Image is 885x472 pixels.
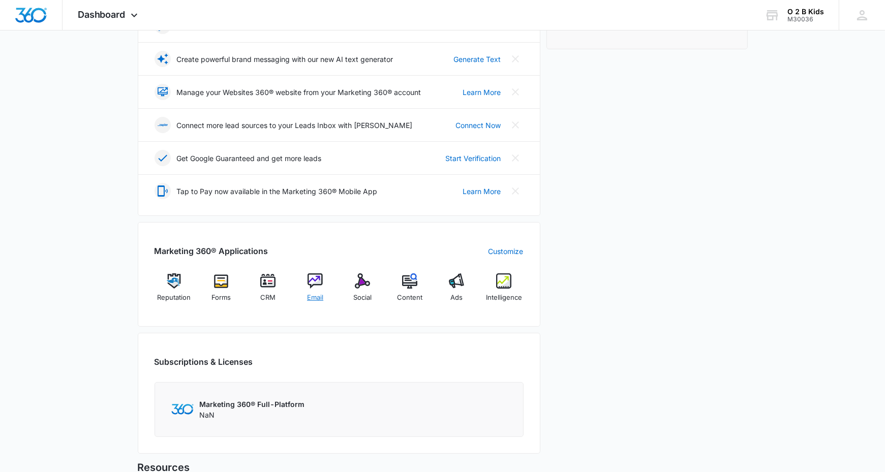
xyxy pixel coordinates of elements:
p: Marketing 360® Full-Platform [200,399,305,410]
a: Start Verification [446,153,501,164]
h2: Marketing 360® Applications [155,245,268,257]
span: Forms [211,293,231,303]
p: Get Google Guaranteed and get more leads [177,153,322,164]
button: Close [507,117,524,133]
img: Marketing 360 Logo [171,404,194,415]
span: Ads [450,293,463,303]
p: Tap to Pay now available in the Marketing 360® Mobile App [177,186,378,197]
a: Generate Text [454,54,501,65]
a: Connect Now [456,120,501,131]
div: NaN [200,399,305,420]
span: Email [307,293,323,303]
a: Customize [489,246,524,257]
a: Learn More [463,186,501,197]
span: Intelligence [486,293,522,303]
button: Close [507,150,524,166]
button: Close [507,84,524,100]
a: Forms [201,273,240,310]
button: Close [507,183,524,199]
a: Ads [437,273,476,310]
div: account id [787,16,824,23]
span: Content [397,293,422,303]
button: Close [507,51,524,67]
p: Create powerful brand messaging with our new AI text generator [177,54,393,65]
a: Reputation [155,273,194,310]
a: Social [343,273,382,310]
p: Connect more lead sources to your Leads Inbox with [PERSON_NAME] [177,120,413,131]
a: Content [390,273,429,310]
div: account name [787,8,824,16]
span: CRM [260,293,276,303]
p: Manage your Websites 360® website from your Marketing 360® account [177,87,421,98]
h2: Subscriptions & Licenses [155,356,253,368]
span: Reputation [157,293,191,303]
a: Learn More [463,87,501,98]
a: Intelligence [484,273,524,310]
a: CRM [249,273,288,310]
span: Social [353,293,372,303]
span: Dashboard [78,9,126,20]
a: Email [296,273,335,310]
